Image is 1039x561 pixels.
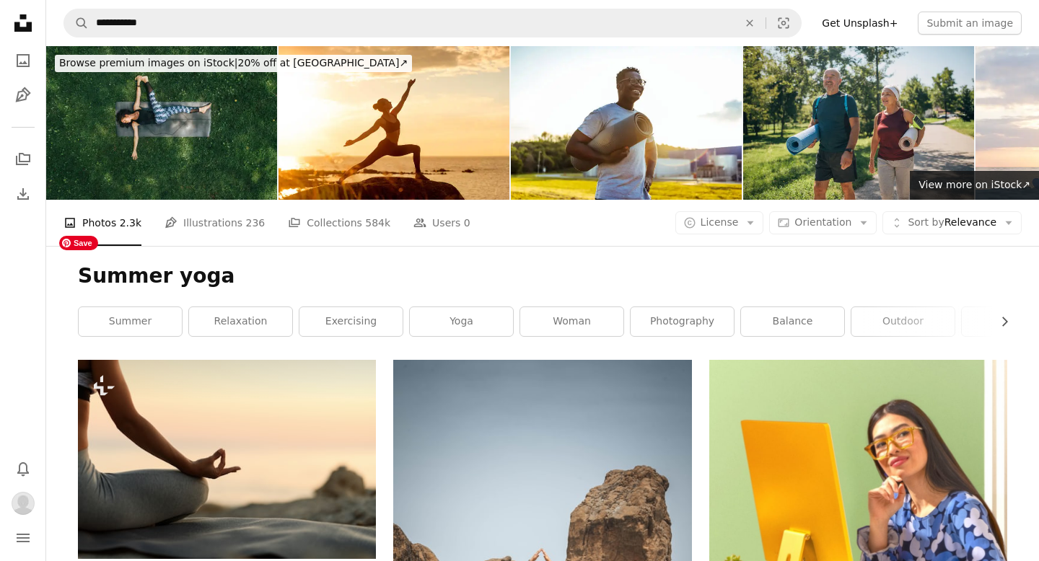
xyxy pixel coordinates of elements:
[743,46,974,200] img: Mature couple going to exercise yoga
[464,215,470,231] span: 0
[813,12,906,35] a: Get Unsplash+
[79,307,182,336] a: summer
[410,307,513,336] a: yoga
[9,180,38,208] a: Download History
[520,307,623,336] a: woman
[675,211,764,234] button: License
[511,46,742,200] img: African american man holding yoga mat smiling on sunny day.
[9,524,38,552] button: Menu
[63,9,802,37] form: Find visuals sitewide
[908,216,996,230] span: Relevance
[189,307,292,336] a: relaxation
[910,171,1039,200] a: View more on iStock↗
[12,492,35,515] img: Avatar of user Sheila Cullen
[59,57,237,69] span: Browse premium images on iStock |
[9,81,38,110] a: Illustrations
[78,360,376,558] img: Close-up of woman practicing Yoga in lotus position at sunset. Copy space.
[9,489,38,518] button: Profile
[794,216,851,228] span: Orientation
[851,307,955,336] a: outdoor
[59,57,408,69] span: 20% off at [GEOGRAPHIC_DATA] ↗
[365,215,390,231] span: 584k
[9,46,38,75] a: Photos
[299,307,403,336] a: exercising
[9,454,38,483] button: Notifications
[769,211,877,234] button: Orientation
[882,211,1022,234] button: Sort byRelevance
[734,9,766,37] button: Clear
[46,46,277,200] img: Woman doing Yoga in the Park
[9,145,38,174] a: Collections
[78,452,376,465] a: Close-up of woman practicing Yoga in lotus position at sunset. Copy space.
[59,236,98,250] span: Save
[78,263,1007,289] h1: Summer yoga
[246,215,266,231] span: 236
[991,307,1007,336] button: scroll list to the right
[908,216,944,228] span: Sort by
[701,216,739,228] span: License
[766,9,801,37] button: Visual search
[64,9,89,37] button: Search Unsplash
[919,179,1030,190] span: View more on iStock ↗
[165,200,265,246] a: Illustrations 236
[741,307,844,336] a: balance
[413,200,470,246] a: Users 0
[279,46,509,200] img: caucasian fitness woman practicing yoga
[631,307,734,336] a: photography
[918,12,1022,35] button: Submit an image
[46,46,421,81] a: Browse premium images on iStock|20% off at [GEOGRAPHIC_DATA]↗
[288,200,390,246] a: Collections 584k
